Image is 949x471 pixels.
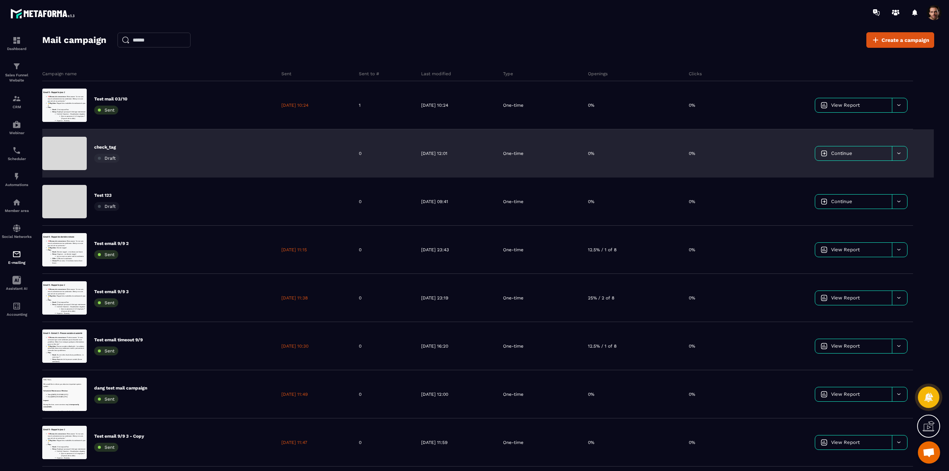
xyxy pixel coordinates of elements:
a: automationsautomationsMember area [2,192,32,218]
strong: Plan [19,60,30,66]
p: Clicks [689,71,702,77]
p: 0 [359,150,361,156]
img: icon [821,150,827,157]
span: Sent [105,397,115,402]
a: emailemailE-mailing [2,244,32,270]
p: Test email 9/9 3 [94,289,129,295]
strong: Niveau de conscience [25,23,79,29]
p: Sales Funnel Website [2,73,32,83]
span: View Report [831,391,860,397]
li: Je pense que {Nom de votre formation} n’est pas efficace pour moi. [33,72,145,86]
em: [DATE] 01:00 AM (UTC) [31,53,86,59]
span: Continue [831,150,852,156]
p: Hello Team, [4,4,145,11]
li: : C’est aujourd’hui. [33,67,145,74]
li: Je ne suis pas convaincu par {Nom de ma solution}. [19,64,145,86]
p: Accounting [2,312,32,316]
a: Assistant AI [2,270,32,296]
p: 0% [689,391,695,397]
p: Test mail 03/10 [94,96,128,102]
li: : Dernier rappel - c’est dans une heure [33,59,145,67]
h3: STORY : ___ [4,31,145,39]
p: One-time [503,247,523,253]
p: One-time [503,440,523,445]
img: icon [821,198,827,205]
img: icon [821,439,827,446]
p: [DATE] 09:41 [421,199,448,205]
p: [DATE] 10:24 [421,102,448,108]
p: Sent [281,71,291,77]
p: One-time [503,150,523,156]
p: 0% [689,102,695,108]
a: View Report [815,435,892,450]
h3: Email 6 - Rappel de dernière minute [4,10,145,17]
p: 0% [689,199,695,205]
img: social-network [12,224,21,233]
li: : Ils ont enfin résolu leurs problèmes - à votre tour ? [33,81,145,96]
li: Que se passera-t-il s’il n’agit pas ? (cf peurs de la cible) [63,89,145,103]
a: Create a campaign [866,32,934,48]
strong: Impact: [4,73,22,79]
span: Continue [831,199,852,204]
li: 🧠 : Most-aware “ [19,23,145,45]
li: Je n’ai pas {Douleur persona}. [19,57,145,65]
p: One-time [503,102,523,108]
img: formation [12,94,21,103]
li: Mise en avant de témoignages positifs de personnes ayant participé au webinaire [48,110,145,132]
li: Urgence - Scarcity [48,103,145,147]
strong: Plan [19,53,30,59]
h3: Email 4 - Extrait 3 - Preuve sociale et autorité [4,10,145,17]
img: formation [12,36,21,45]
strong: Hook [33,82,46,87]
span: View Report [831,247,860,252]
p: We would like to inform you about an important system update. [4,18,145,33]
p: One-time [503,343,523,349]
p: 0% [689,150,695,156]
p: One-time [503,295,523,301]
span: View Report [831,343,860,349]
div: Open chat [918,441,940,464]
li: 🥇 : Rappel des modalités du webinaire le jour J. [19,45,145,59]
p: Member area [2,209,32,213]
p: Social Networks [2,235,32,239]
li: Coût de l’inaction - Visualisation négative [48,81,145,103]
p: Start: [19,53,145,60]
p: 0 [359,295,361,301]
img: icon [821,295,827,301]
strong: Big Idea [25,53,45,59]
a: Continue [815,195,892,209]
a: Continue [815,146,892,160]
li: : Apporter de la preuve sociale (focus webinaire) [33,96,145,183]
span: View Report [831,102,860,108]
h3: Email 5 - Rappel le jour J [4,10,145,17]
li: Je suis intéressé par {Nom de votre formation}, mais il me manquait quelque chose pour sauter le ... [19,86,145,101]
span: Updated template [4,4,68,14]
a: automationsautomationsAutomations [2,166,32,192]
p: [DATE] 10:30 [281,343,308,349]
p: 0% [689,440,695,445]
span: Create a campaign [882,36,929,44]
li: Pourquoi doit-il agir maintenant ? [63,110,145,117]
li: 🧠 : Product-aware “ [19,23,145,52]
span: View Report [831,440,860,445]
a: View Report [815,98,892,112]
p: Dashboard [2,47,32,51]
p: Sent to # [359,71,379,77]
p: Bonjour {Prénom}, [4,4,145,11]
p: 0% [588,391,594,397]
p: Test email 9/9 2 [94,241,129,246]
strong: Big Idea [25,45,45,51]
p: 12.5% / 1 of 8 [588,343,616,349]
img: scheduler [12,146,21,155]
span: Sent [105,300,115,305]
strong: Hook [33,67,46,73]
p: 0 [359,247,361,253]
strong: Close [33,89,47,95]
